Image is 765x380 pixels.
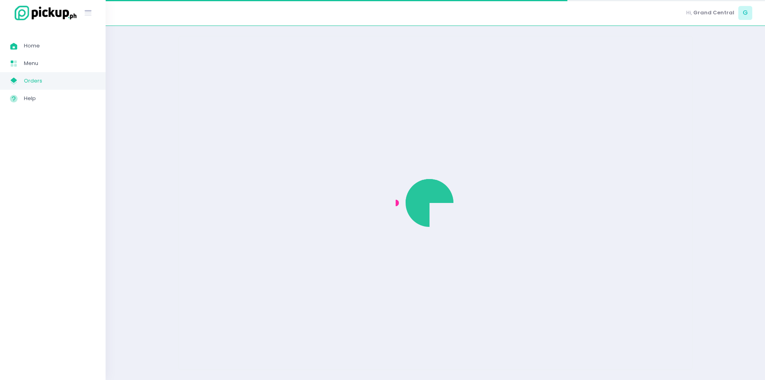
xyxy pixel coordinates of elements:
[24,41,96,51] span: Home
[738,6,752,20] span: G
[10,4,78,22] img: logo
[24,93,96,104] span: Help
[693,9,734,17] span: Grand Central
[24,58,96,69] span: Menu
[24,76,96,86] span: Orders
[686,9,692,17] span: Hi,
